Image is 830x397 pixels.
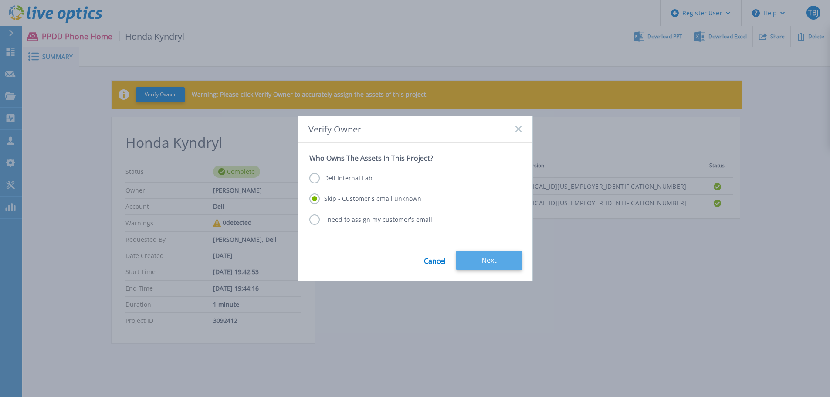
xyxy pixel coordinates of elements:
[424,251,446,270] a: Cancel
[456,251,522,270] button: Next
[309,173,373,183] label: Dell Internal Lab
[309,214,432,225] label: I need to assign my customer's email
[308,124,361,134] span: Verify Owner
[309,193,421,204] label: Skip - Customer's email unknown
[309,154,521,163] p: Who Owns The Assets In This Project?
